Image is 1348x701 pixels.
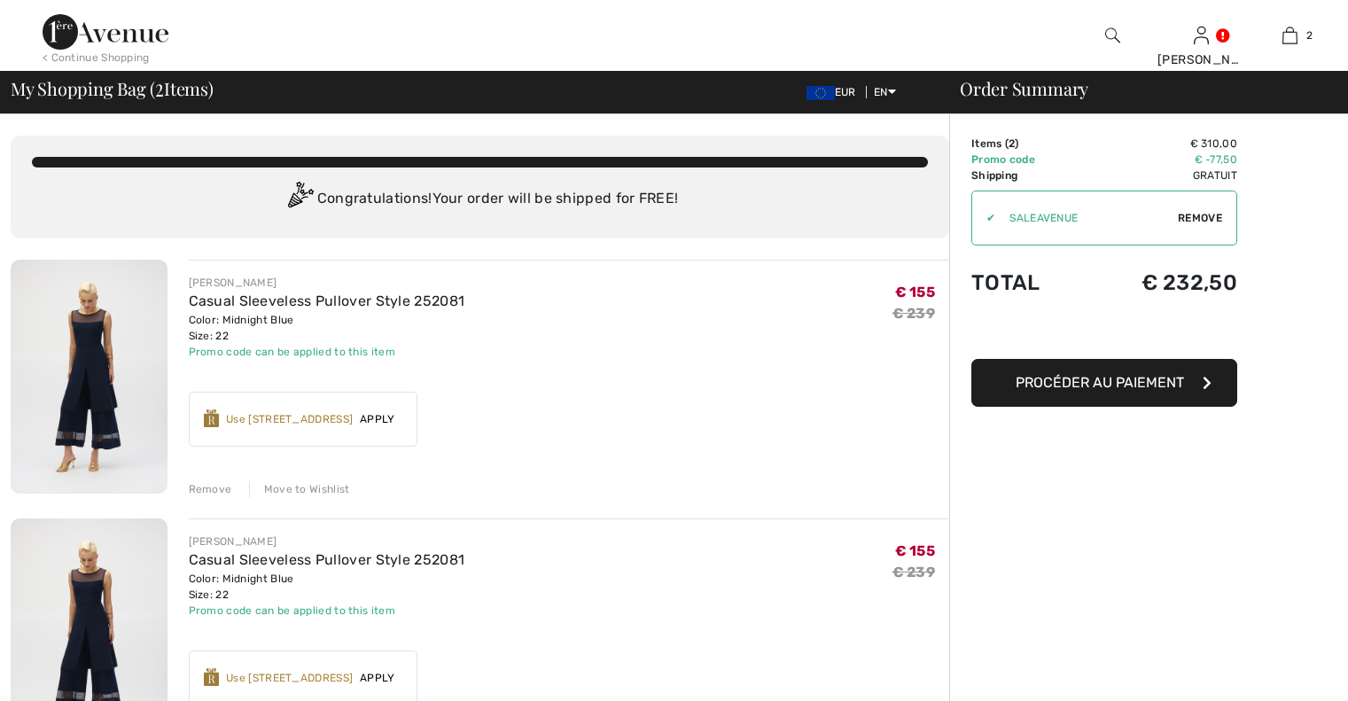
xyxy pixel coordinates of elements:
[155,75,164,98] span: 2
[1282,25,1297,46] img: My Bag
[204,409,220,427] img: Reward-Logo.svg
[1306,27,1313,43] span: 2
[282,182,317,217] img: Congratulation2.svg
[189,312,465,344] div: Color: Midnight Blue Size: 22
[189,571,465,603] div: Color: Midnight Blue Size: 22
[971,167,1082,183] td: Shipping
[1016,374,1184,391] font: Procéder au Paiement
[971,152,1082,167] td: Promo code
[874,86,896,98] span: EN
[204,668,220,686] img: Reward-Logo.svg
[972,210,995,226] div: ✔
[971,313,1237,353] iframe: PayPal
[189,481,232,497] div: Remove
[353,411,402,427] span: Apply
[1142,270,1237,295] font: € 232,50
[32,182,928,217] div: Congratulations! Your order will be shipped for FREE!
[1157,51,1244,69] div: [PERSON_NAME]
[43,14,168,50] img: 1ère Avenue
[1190,137,1237,150] font: € 310,00
[249,481,350,497] div: Move to Wishlist
[995,191,1178,245] input: Promo code
[1009,137,1015,150] span: 2
[189,551,465,568] a: Casual Sleeveless Pullover Style 252081
[1246,25,1333,46] a: 2
[189,292,465,309] a: Casual Sleeveless Pullover Style 252081
[353,670,402,686] span: Apply
[1193,169,1237,182] font: Gratuit
[806,86,863,98] span: EUR
[189,275,465,291] div: [PERSON_NAME]
[226,670,353,686] div: Use [STREET_ADDRESS]
[971,253,1082,313] td: Total
[189,603,465,619] div: Promo code can be applied to this item
[189,344,465,360] div: Promo code can be applied to this item
[11,260,168,494] img: Casual Sleeveless Pullover Style 252081
[11,80,214,97] span: My Shopping Bag ( Items)
[971,136,1082,152] td: Items ( )
[892,305,936,322] s: € 239
[971,359,1237,407] button: Procéder au Paiement
[1178,210,1222,226] span: Remove
[226,411,353,427] div: Use [STREET_ADDRESS]
[189,534,465,549] div: [PERSON_NAME]
[43,50,150,66] div: < Continue Shopping
[806,86,835,100] img: Euro
[1195,153,1237,166] font: € -77,50
[895,542,936,559] span: € 155
[1194,25,1209,46] img: My Info
[895,284,936,300] span: € 155
[892,564,936,580] s: € 239
[939,80,1337,97] div: Order Summary
[1194,27,1209,43] a: Sign In
[1105,25,1120,46] img: search the website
